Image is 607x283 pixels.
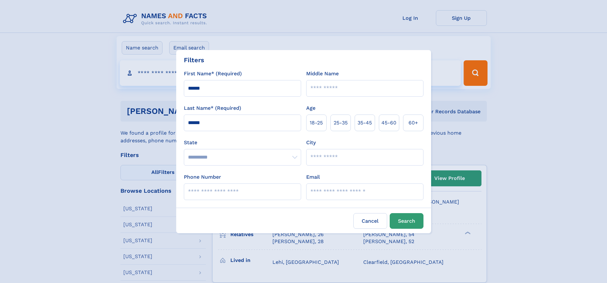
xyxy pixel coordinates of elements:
label: Age [306,104,315,112]
label: Middle Name [306,70,339,78]
span: 45‑60 [381,119,396,127]
label: Last Name* (Required) [184,104,241,112]
label: Cancel [353,213,387,229]
span: 60+ [408,119,418,127]
label: First Name* (Required) [184,70,242,78]
button: Search [390,213,423,229]
label: Email [306,173,320,181]
span: 18‑25 [310,119,323,127]
span: 25‑35 [334,119,348,127]
span: 35‑45 [358,119,372,127]
div: Filters [184,55,204,65]
label: Phone Number [184,173,221,181]
label: State [184,139,301,146]
label: City [306,139,316,146]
